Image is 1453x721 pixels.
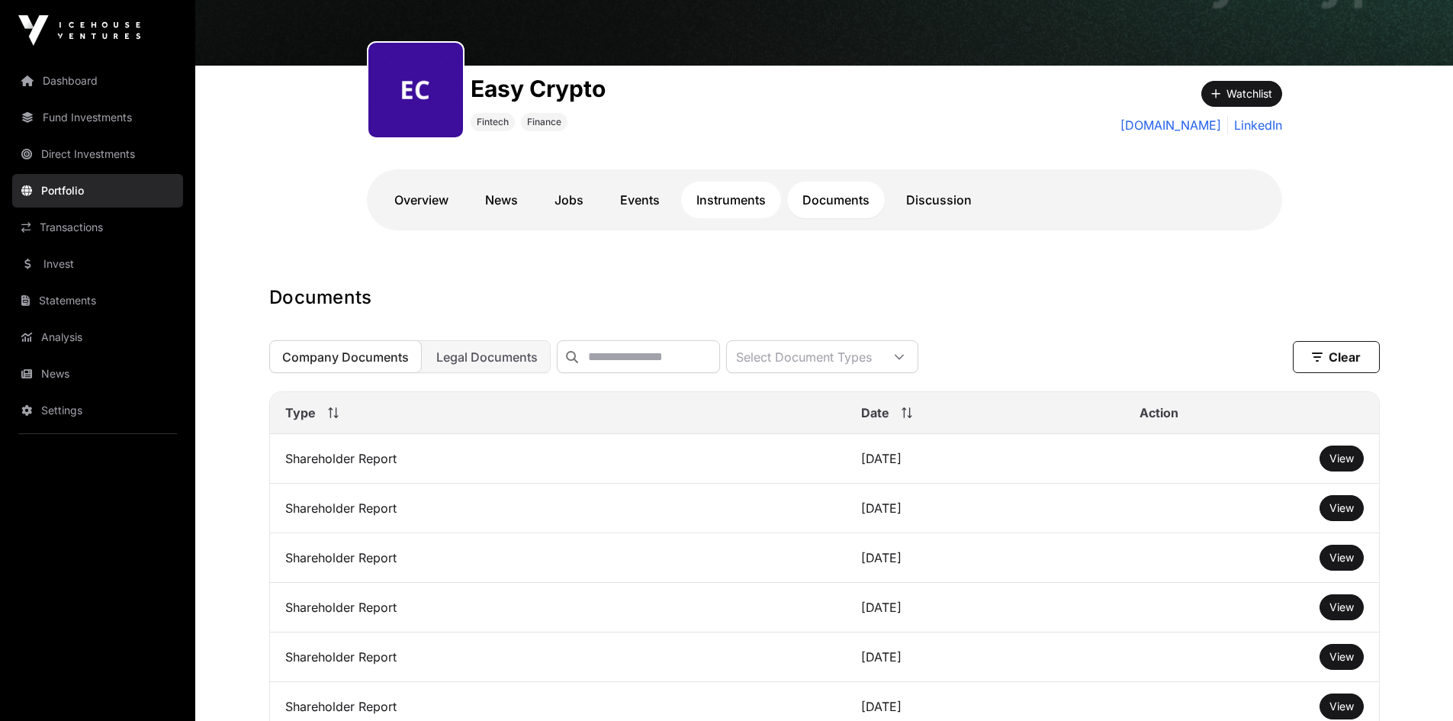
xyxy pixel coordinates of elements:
[12,137,183,171] a: Direct Investments
[18,15,140,46] img: Icehouse Ventures Logo
[270,484,847,533] td: Shareholder Report
[1329,551,1354,564] span: View
[1293,341,1380,373] button: Clear
[285,404,316,422] span: Type
[379,182,1270,218] nav: Tabs
[1320,594,1364,620] button: View
[1201,81,1282,107] button: Watchlist
[470,182,533,218] a: News
[12,174,183,208] a: Portfolio
[1329,600,1354,613] span: View
[282,349,409,365] span: Company Documents
[1329,600,1354,615] a: View
[846,583,1124,632] td: [DATE]
[12,284,183,317] a: Statements
[1329,699,1354,714] a: View
[270,434,847,484] td: Shareholder Report
[12,211,183,244] a: Transactions
[1329,550,1354,565] a: View
[681,182,781,218] a: Instruments
[861,404,889,422] span: Date
[1329,650,1354,663] span: View
[471,75,606,102] h1: Easy Crypto
[270,533,847,583] td: Shareholder Report
[1329,700,1354,713] span: View
[1377,648,1453,721] iframe: Chat Widget
[527,116,561,128] span: Finance
[12,320,183,354] a: Analysis
[1320,694,1364,719] button: View
[1329,451,1354,466] a: View
[1320,545,1364,571] button: View
[1320,644,1364,670] button: View
[12,64,183,98] a: Dashboard
[1227,116,1282,134] a: LinkedIn
[436,349,538,365] span: Legal Documents
[1329,501,1354,516] a: View
[1320,495,1364,521] button: View
[1320,446,1364,472] button: View
[605,182,675,218] a: Events
[891,182,987,218] a: Discussion
[269,340,422,373] button: Company Documents
[1329,649,1354,665] a: View
[12,357,183,391] a: News
[12,394,183,427] a: Settings
[846,533,1124,583] td: [DATE]
[727,341,881,372] div: Select Document Types
[375,49,457,131] img: easy-crypto302.png
[846,484,1124,533] td: [DATE]
[1329,452,1354,465] span: View
[1329,501,1354,514] span: View
[846,434,1124,484] td: [DATE]
[1140,404,1178,422] span: Action
[477,116,509,128] span: Fintech
[269,285,1380,310] h1: Documents
[270,632,847,682] td: Shareholder Report
[12,247,183,281] a: Invest
[846,632,1124,682] td: [DATE]
[539,182,599,218] a: Jobs
[787,182,885,218] a: Documents
[423,340,551,373] button: Legal Documents
[270,583,847,632] td: Shareholder Report
[1120,116,1221,134] a: [DOMAIN_NAME]
[12,101,183,134] a: Fund Investments
[379,182,464,218] a: Overview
